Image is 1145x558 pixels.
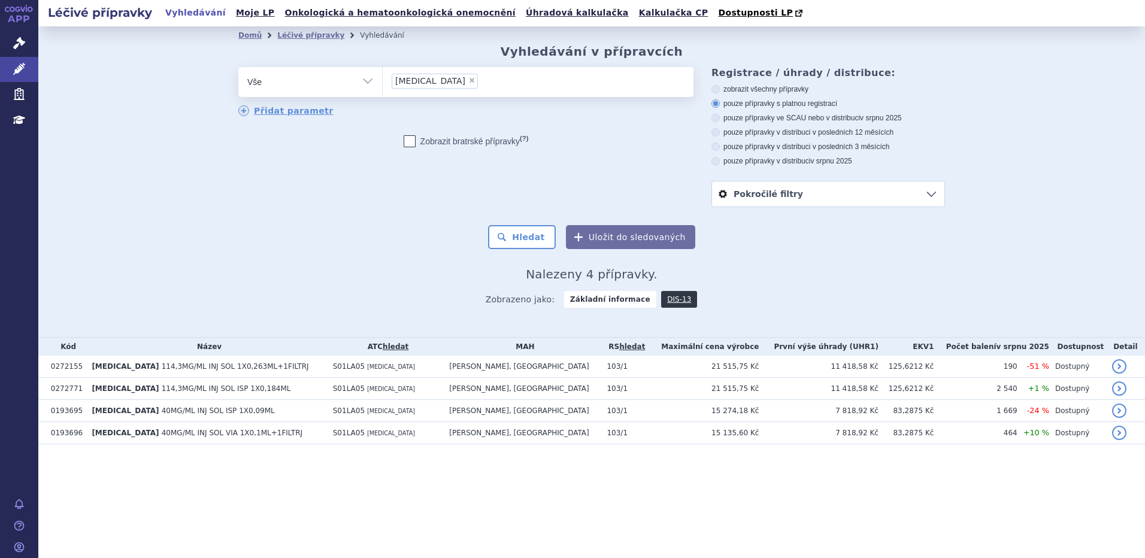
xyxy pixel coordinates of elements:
[162,5,229,21] a: Vyhledávání
[711,142,945,151] label: pouze přípravky v distribuci v posledních 3 měsících
[1112,359,1126,374] a: detail
[1112,381,1126,396] a: detail
[501,44,683,59] h2: Vyhledávání v přípravcích
[45,422,86,444] td: 0193696
[327,338,444,356] th: ATC
[647,356,759,378] td: 21 515,75 Kč
[661,291,697,308] a: DIS-13
[879,338,934,356] th: EKV1
[526,267,658,281] span: Nalezeny 4 přípravky.
[619,342,645,351] a: hledat
[238,105,334,116] a: Přidat parametr
[86,338,326,356] th: Název
[162,362,309,371] span: 114,3MG/ML INJ SOL 1X0,263ML+1FILTRJ
[443,422,601,444] td: [PERSON_NAME], [GEOGRAPHIC_DATA]
[360,26,420,44] li: Vyhledávání
[486,291,555,308] span: Zobrazeno jako:
[879,422,934,444] td: 83,2875 Kč
[443,400,601,422] td: [PERSON_NAME], [GEOGRAPHIC_DATA]
[934,400,1017,422] td: 1 669
[714,5,808,22] a: Dostupnosti LP
[1112,426,1126,440] a: detail
[38,4,162,21] h2: Léčivé přípravky
[232,5,278,21] a: Moje LP
[711,99,945,108] label: pouze přípravky s platnou registrací
[711,113,945,123] label: pouze přípravky ve SCAU nebo v distribuci
[1028,384,1049,393] span: +1 %
[481,73,488,88] input: [MEDICAL_DATA]
[333,384,365,393] span: S01LA05
[92,429,159,437] span: [MEDICAL_DATA]
[879,378,934,400] td: 125,6212 Kč
[860,114,901,122] span: v srpnu 2025
[277,31,344,40] a: Léčivé přípravky
[759,338,878,356] th: První výše úhrady (UHR1)
[443,338,601,356] th: MAH
[759,356,878,378] td: 11 418,58 Kč
[92,362,159,371] span: [MEDICAL_DATA]
[1049,400,1106,422] td: Dostupný
[712,181,944,207] a: Pokročilé filtry
[1027,362,1049,371] span: -51 %
[367,408,415,414] span: [MEDICAL_DATA]
[383,342,408,351] a: hledat
[1106,338,1145,356] th: Detail
[488,225,556,249] button: Hledat
[879,400,934,422] td: 83,2875 Kč
[711,84,945,94] label: zobrazit všechny přípravky
[601,338,647,356] th: RS
[607,384,628,393] span: 103/1
[468,77,475,84] span: ×
[759,378,878,400] td: 11 418,58 Kč
[1112,404,1126,418] a: detail
[443,378,601,400] td: [PERSON_NAME], [GEOGRAPHIC_DATA]
[45,378,86,400] td: 0272771
[520,135,528,142] abbr: (?)
[404,135,529,147] label: Zobrazit bratrské přípravky
[92,407,159,415] span: [MEDICAL_DATA]
[1049,378,1106,400] td: Dostupný
[759,400,878,422] td: 7 818,92 Kč
[1023,428,1049,437] span: +10 %
[281,5,519,21] a: Onkologická a hematoonkologická onemocnění
[718,8,793,17] span: Dostupnosti LP
[1027,406,1049,415] span: -24 %
[607,362,628,371] span: 103/1
[879,356,934,378] td: 125,6212 Kč
[238,31,262,40] a: Domů
[333,407,365,415] span: S01LA05
[566,225,695,249] button: Uložit do sledovaných
[607,429,628,437] span: 103/1
[522,5,632,21] a: Úhradová kalkulačka
[45,356,86,378] td: 0272155
[647,422,759,444] td: 15 135,60 Kč
[711,67,945,78] h3: Registrace / úhrady / distribuce:
[934,422,1017,444] td: 464
[635,5,712,21] a: Kalkulačka CP
[564,291,656,308] strong: Základní informace
[443,356,601,378] td: [PERSON_NAME], [GEOGRAPHIC_DATA]
[367,386,415,392] span: [MEDICAL_DATA]
[333,429,365,437] span: S01LA05
[759,422,878,444] td: 7 818,92 Kč
[711,156,945,166] label: pouze přípravky v distribuci
[1049,356,1106,378] td: Dostupný
[996,342,1049,351] span: v srpnu 2025
[45,400,86,422] td: 0193695
[810,157,852,165] span: v srpnu 2025
[162,384,291,393] span: 114,3MG/ML INJ SOL ISP 1X0,184ML
[934,338,1049,356] th: Počet balení
[711,128,945,137] label: pouze přípravky v distribuci v posledních 12 měsících
[45,338,86,356] th: Kód
[647,400,759,422] td: 15 274,18 Kč
[647,378,759,400] td: 21 515,75 Kč
[162,429,302,437] span: 40MG/ML INJ SOL VIA 1X0,1ML+1FILTRJ
[367,430,415,436] span: [MEDICAL_DATA]
[92,384,159,393] span: [MEDICAL_DATA]
[934,378,1017,400] td: 2 540
[1049,338,1106,356] th: Dostupnost
[162,407,275,415] span: 40MG/ML INJ SOL ISP 1X0,09ML
[647,338,759,356] th: Maximální cena výrobce
[1049,422,1106,444] td: Dostupný
[934,356,1017,378] td: 190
